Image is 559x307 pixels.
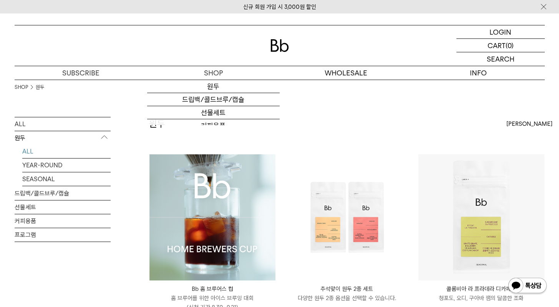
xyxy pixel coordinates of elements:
[418,294,544,303] p: 청포도, 오디, 구아바 잼의 달콤한 조화
[489,25,511,38] p: LOGIN
[456,39,545,52] a: CART (0)
[243,3,316,10] a: 신규 회원 가입 시 3,000원 할인
[270,39,289,52] img: 로고
[15,131,111,145] p: 원두
[284,284,410,294] p: 추석맞이 원두 2종 세트
[15,228,111,242] a: 프로그램
[147,93,280,106] a: 드립백/콜드브루/캡슐
[506,119,552,128] span: [PERSON_NAME]
[147,80,280,93] a: 원두
[22,172,111,186] a: SEASONAL
[15,83,28,91] a: SHOP
[15,66,147,80] a: SUBSCRIBE
[508,277,547,295] img: 카카오톡 채널 1:1 채팅 버튼
[15,200,111,214] a: 선물세트
[149,284,275,294] p: Bb 홈 브루어스 컵
[149,154,275,280] img: 1000001223_add2_021.jpg
[418,284,544,294] p: 콜롬비아 라 프라데라 디카페인
[284,154,410,280] img: 추석맞이 원두 2종 세트
[22,159,111,172] a: YEAR-ROUND
[36,83,44,91] a: 원두
[284,284,410,303] a: 추석맞이 원두 2종 세트 다양한 원두 2종 옵션을 선택할 수 있습니다.
[284,294,410,303] p: 다양한 원두 2종 옵션을 선택할 수 있습니다.
[15,187,111,200] a: 드립백/콜드브루/캡슐
[149,154,275,280] a: Bb 홈 브루어스 컵
[147,119,280,132] a: 커피용품
[506,39,514,52] p: (0)
[418,154,544,280] img: 콜롬비아 라 프라데라 디카페인
[22,145,111,158] a: ALL
[147,106,280,119] a: 선물세트
[280,66,412,80] p: WHOLESALE
[147,66,280,80] a: SHOP
[456,25,545,39] a: LOGIN
[412,66,545,80] p: INFO
[15,214,111,228] a: 커피용품
[488,39,506,52] p: CART
[487,52,514,66] p: SEARCH
[15,117,111,131] a: ALL
[418,284,544,303] a: 콜롬비아 라 프라데라 디카페인 청포도, 오디, 구아바 잼의 달콤한 조화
